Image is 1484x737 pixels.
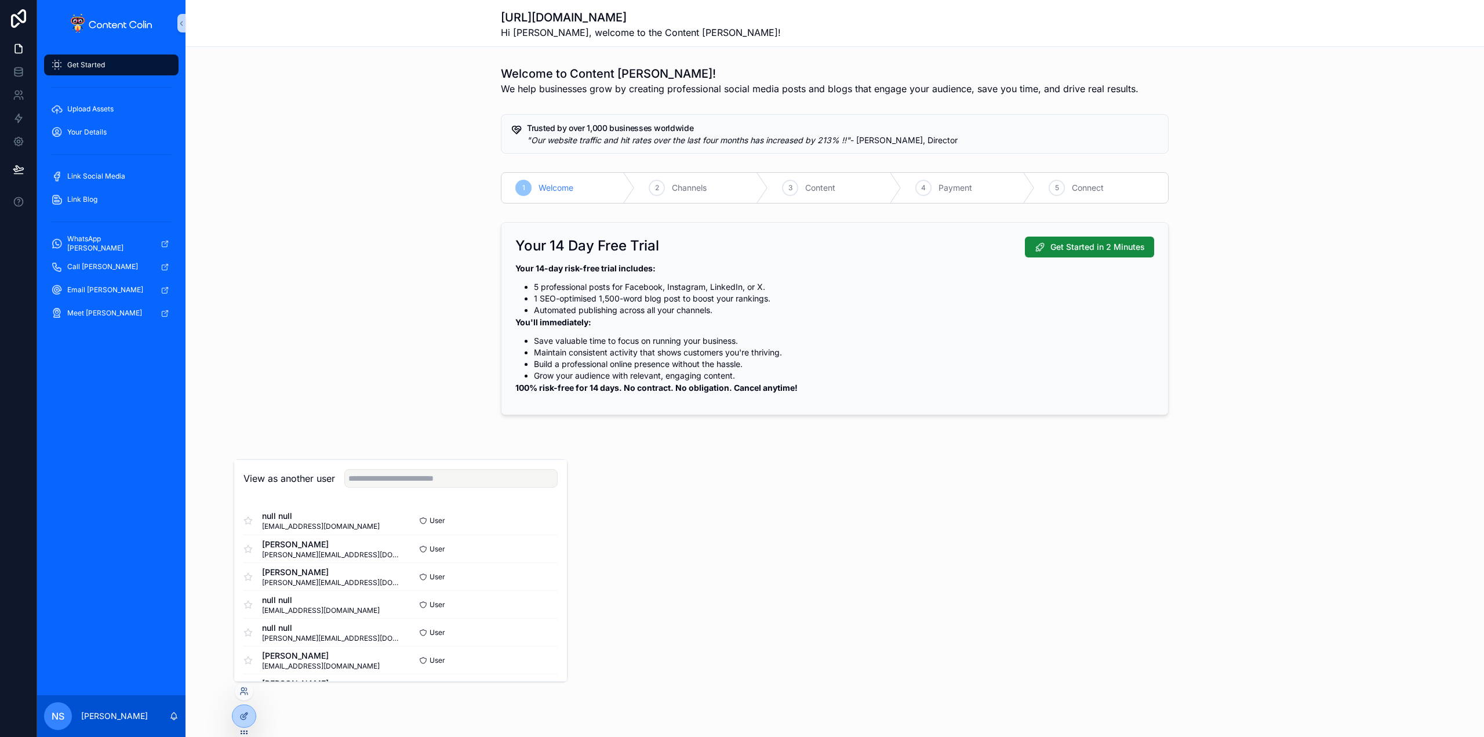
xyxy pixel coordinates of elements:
[539,182,573,194] span: Welcome
[1072,182,1104,194] span: Connect
[672,182,707,194] span: Channels
[67,104,114,114] span: Upload Assets
[534,358,1154,370] li: Build a professional online presence without the hassle.
[430,600,445,609] span: User
[81,710,148,722] p: [PERSON_NAME]
[534,304,1154,316] li: Automated publishing across all your channels.
[67,285,143,295] span: Email [PERSON_NAME]
[527,124,1159,132] h5: Trusted by over 1,000 businesses worldwide
[262,550,401,560] span: [PERSON_NAME][EMAIL_ADDRESS][DOMAIN_NAME]
[501,82,1139,96] span: We help businesses grow by creating professional social media posts and blogs that engage your au...
[44,189,179,210] a: Link Blog
[939,182,972,194] span: Payment
[501,26,781,39] span: Hi [PERSON_NAME], welcome to the Content [PERSON_NAME]!
[262,606,380,615] span: [EMAIL_ADDRESS][DOMAIN_NAME]
[515,383,798,393] strong: 100% risk-free for 14 days. No contract. No obligation. Cancel anytime!
[527,135,958,145] span: - [PERSON_NAME], Director
[262,662,380,671] span: [EMAIL_ADDRESS][DOMAIN_NAME]
[262,678,380,689] span: [PERSON_NAME]
[67,195,97,204] span: Link Blog
[430,628,445,637] span: User
[262,510,380,522] span: null null
[262,567,401,578] span: [PERSON_NAME]
[534,293,1154,304] li: 1 SEO-optimised 1,500-word blog post to boost your rankings.
[262,650,380,662] span: [PERSON_NAME]
[52,709,64,723] span: NS
[534,335,1154,347] li: Save valuable time to focus on running your business.
[515,263,656,273] strong: Your 14-day risk-free trial includes:
[534,347,1154,358] li: Maintain consistent activity that shows customers you're thriving.
[67,262,138,271] span: Call [PERSON_NAME]
[430,544,445,554] span: User
[37,46,185,339] div: scrollable content
[44,166,179,187] a: Link Social Media
[515,317,591,327] strong: You'll immediately:
[44,256,179,277] a: Call [PERSON_NAME]
[262,594,380,606] span: null null
[71,14,152,32] img: App logo
[44,303,179,324] a: Meet [PERSON_NAME]
[67,234,151,253] span: WhatsApp [PERSON_NAME]
[262,622,401,634] span: null null
[921,183,926,193] span: 4
[67,60,105,70] span: Get Started
[44,55,179,75] a: Get Started
[534,281,1154,293] li: 5 professional posts for Facebook, Instagram, LinkedIn, or X.
[805,182,835,194] span: Content
[501,9,781,26] h1: [URL][DOMAIN_NAME]
[243,471,335,485] h2: View as another user
[1025,237,1154,257] button: Get Started in 2 Minutes
[501,66,1139,82] h1: Welcome to Content [PERSON_NAME]!
[44,233,179,254] a: WhatsApp [PERSON_NAME]
[1050,241,1145,253] span: Get Started in 2 Minutes
[262,539,401,550] span: [PERSON_NAME]
[527,135,850,145] em: "Our website traffic and hit rates over the last four months has increased by 213% !!"
[788,183,792,193] span: 3
[67,128,107,137] span: Your Details
[527,135,1159,146] div: *"Our website traffic and hit rates over the last four months has increased by 213% !!"* - Chris ...
[262,578,401,587] span: [PERSON_NAME][EMAIL_ADDRESS][DOMAIN_NAME]
[262,634,401,643] span: [PERSON_NAME][EMAIL_ADDRESS][DOMAIN_NAME]
[262,522,380,531] span: [EMAIL_ADDRESS][DOMAIN_NAME]
[655,183,659,193] span: 2
[430,656,445,665] span: User
[430,516,445,525] span: User
[67,308,142,318] span: Meet [PERSON_NAME]
[522,183,525,193] span: 1
[515,237,659,255] h2: Your 14 Day Free Trial
[44,279,179,300] a: Email [PERSON_NAME]
[430,572,445,582] span: User
[534,370,1154,382] li: Grow your audience with relevant, engaging content.
[44,122,179,143] a: Your Details
[67,172,125,181] span: Link Social Media
[1055,183,1059,193] span: 5
[44,99,179,119] a: Upload Assets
